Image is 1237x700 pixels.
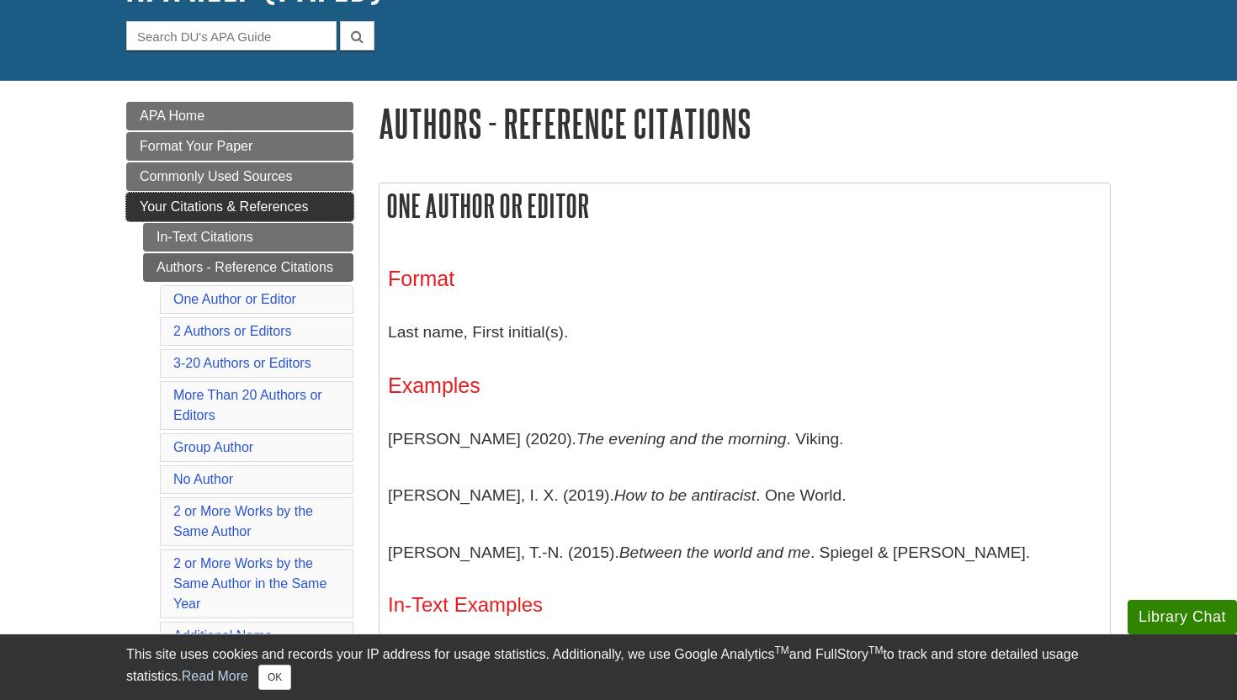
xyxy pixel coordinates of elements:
a: In-Text Citations [143,223,353,252]
a: 2 or More Works by the Same Author in the Same Year [173,556,327,611]
p: [PERSON_NAME] (2020). . Viking. [388,415,1102,464]
i: How to be antiracist [614,486,757,504]
a: Read More [182,669,248,683]
div: This site uses cookies and records your IP address for usage statistics. Additionally, we use Goo... [126,644,1111,690]
p: Last name, First initial(s). [388,308,1102,357]
p: Parenthetical: ([PERSON_NAME], 2020) [388,633,1102,657]
h3: Examples [388,374,1102,398]
span: Format Your Paper [140,139,252,153]
h1: Authors - Reference Citations [379,102,1111,145]
a: 3-20 Authors or Editors [173,356,311,370]
h2: One Author or Editor [380,183,1110,228]
sup: TM [774,644,788,656]
a: 2 Authors or Editors [173,324,292,338]
h4: In-Text Examples [388,594,1102,616]
span: Your Citations & References [140,199,308,214]
a: More Than 20 Authors or Editors [173,388,322,422]
i: The evening and the morning [576,430,787,448]
input: Search DU's APA Guide [126,21,337,50]
a: No Author [173,472,233,486]
button: Close [258,665,291,690]
a: Your Citations & References [126,193,353,221]
h3: Format [388,267,1102,291]
sup: TM [868,644,883,656]
i: Between the world and me [619,544,810,561]
a: 2 or More Works by the Same Author [173,504,313,538]
a: Authors - Reference Citations [143,253,353,282]
p: [PERSON_NAME], I. X. (2019). . One World. [388,471,1102,520]
a: One Author or Editor [173,292,296,306]
a: Group Author [173,440,253,454]
span: Commonly Used Sources [140,169,292,183]
a: Commonly Used Sources [126,162,353,191]
button: Library Chat [1128,600,1237,634]
a: APA Home [126,102,353,130]
span: APA Home [140,109,204,123]
a: Format Your Paper [126,132,353,161]
a: Additional Name Formatting Rules [173,628,276,663]
p: [PERSON_NAME], T.-N. (2015). . Spiegel & [PERSON_NAME]. [388,528,1102,577]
